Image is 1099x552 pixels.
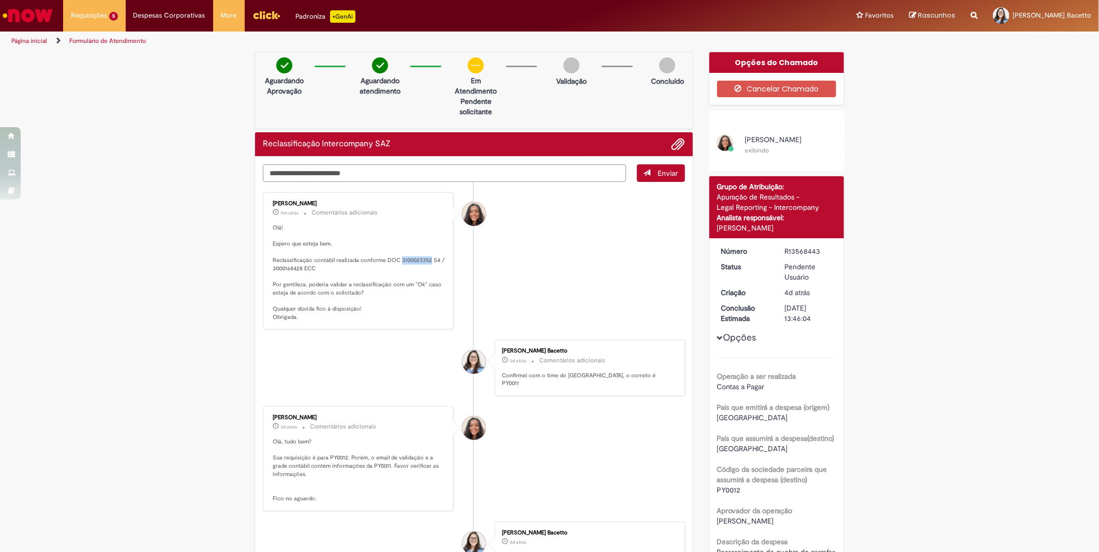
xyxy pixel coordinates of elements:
[462,350,486,374] div: Leticia Araujo Bacetto
[273,224,445,321] p: Olá! Espero que esteja bem. Reclassificação contábil realizada conforme DOC 3100023352 S4 / 30001...
[263,140,391,149] h2: Reclassificação Intercompany SAZ Histórico de tíquete
[273,415,445,421] div: [PERSON_NAME]
[133,10,205,21] span: Despesas Corporativas
[310,422,376,431] small: Comentários adicionais
[658,168,678,178] span: Enviar
[451,96,501,117] p: Pendente solicitante
[69,37,146,45] a: Formulário de Atendimento
[714,246,777,256] dt: Número
[451,75,501,96] p: Em Atendimento
[556,76,587,86] p: Validação
[717,223,837,233] div: [PERSON_NAME]
[263,164,626,182] textarea: Digite sua mensagem aqui...
[717,434,835,443] b: País que assumirá a despesa(destino)
[11,37,47,45] a: Página inicial
[672,137,685,151] button: Adicionar anexos
[280,424,297,430] span: 3d atrás
[311,208,378,217] small: Comentários adicionais
[276,57,292,73] img: check-circle-green.png
[714,262,777,272] dt: Status
[1013,11,1091,20] span: [PERSON_NAME] Bacetto
[651,76,684,86] p: Concluído
[714,287,777,298] dt: Criação
[510,539,526,545] span: 4d atrás
[71,10,107,21] span: Requisições
[563,57,580,73] img: img-circle-grey.png
[865,10,894,21] span: Favoritos
[909,11,955,21] a: Rascunhos
[717,212,837,223] div: Analista responsável:
[717,181,837,192] div: Grupo de Atribuição:
[510,358,526,364] time: 26/09/2025 15:47:30
[462,202,486,226] div: undefined Online
[637,164,685,182] button: Enviar
[502,372,674,388] p: Confirmei com o time do [GEOGRAPHIC_DATA], o correto é PY0011
[745,146,769,155] small: exibindo
[784,246,833,256] div: R13568443
[280,210,299,216] time: 29/09/2025 10:02:03
[502,530,674,536] div: [PERSON_NAME] Bacetto
[784,262,833,282] div: Pendente Usuário
[717,506,793,515] b: Aprovador da operação
[8,32,725,51] ul: Trilhas de página
[659,57,675,73] img: img-circle-grey.png
[717,537,788,546] b: Descrição da despesa
[717,485,740,495] span: PY0012
[330,10,355,23] p: +GenAi
[462,416,486,440] div: undefined Online
[717,192,837,212] div: Apuração de Resultados - Legal Reporting - Intercompany
[784,288,810,297] span: 4d atrás
[280,210,299,216] span: 11m atrás
[273,201,445,207] div: [PERSON_NAME]
[714,303,777,324] dt: Conclusão Estimada
[468,57,484,73] img: circle-minus.png
[717,516,774,526] span: [PERSON_NAME]
[717,444,788,453] span: [GEOGRAPHIC_DATA]
[784,303,833,324] div: [DATE] 13:46:04
[709,52,844,73] div: Opções do Chamado
[717,382,765,391] span: Contas a Pagar
[717,372,796,381] b: Operação a ser realizada
[717,465,827,484] b: Código da sociedade parceira que assumirá a despesa (destino)
[784,287,833,298] div: 25/09/2025 17:58:31
[280,424,297,430] time: 26/09/2025 12:16:11
[510,358,526,364] span: 3d atrás
[717,413,788,422] span: [GEOGRAPHIC_DATA]
[745,135,802,144] span: [PERSON_NAME]
[109,12,118,21] span: 5
[355,75,405,96] p: Aguardando atendimento
[717,403,830,412] b: País que emitirá a despesa (origem)
[273,438,445,503] p: Olá, tudo bem? Sua requisição é para PY0012. Porém, o email de validação e a grade contábil conté...
[510,539,526,545] time: 25/09/2025 17:56:39
[296,10,355,23] div: Padroniza
[717,81,837,97] button: Cancelar Chamado
[253,7,280,23] img: click_logo_yellow_360x200.png
[259,75,309,96] p: Aguardando Aprovação
[502,348,674,354] div: [PERSON_NAME] Bacetto
[918,10,955,20] span: Rascunhos
[372,57,388,73] img: check-circle-green.png
[1,5,54,26] img: ServiceNow
[221,10,237,21] span: More
[539,356,605,365] small: Comentários adicionais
